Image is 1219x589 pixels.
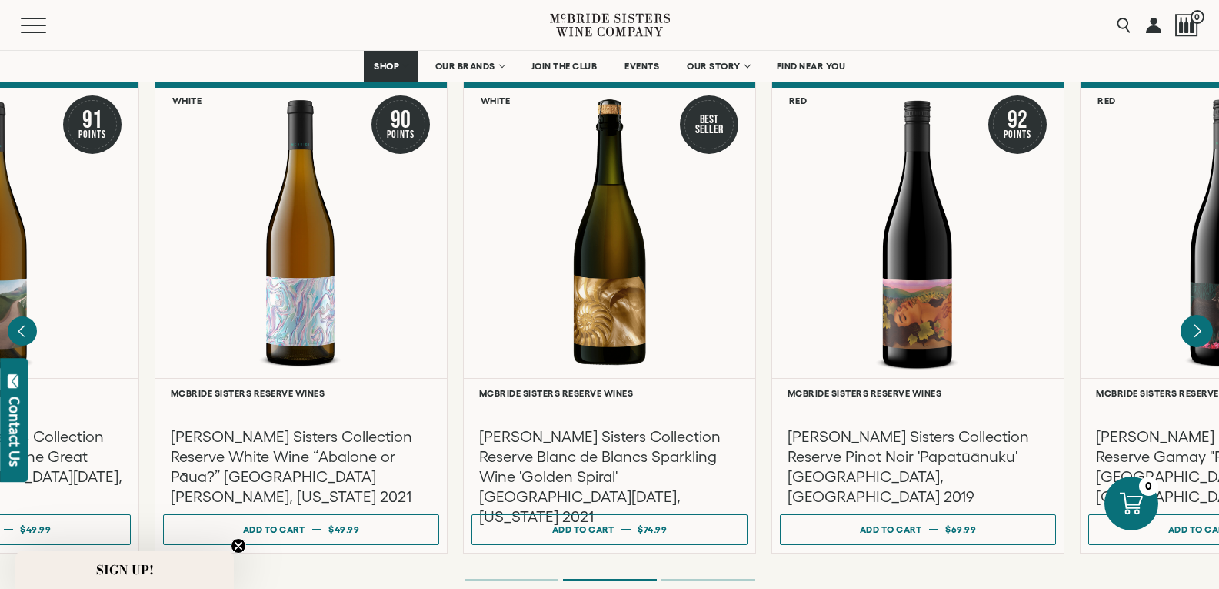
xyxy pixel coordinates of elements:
a: OUR STORY [677,51,759,82]
li: Page dot 1 [465,579,558,581]
button: Next [1181,315,1213,347]
button: Previous [8,316,37,346]
a: White Best Seller McBride Sisters Collection Reserve Blanc de Blancs Sparkling Wine 'Golden Spira... [463,79,756,553]
a: EVENTS [614,51,669,82]
h6: Red [1097,95,1116,105]
div: Contact Us [7,397,22,467]
a: JOIN THE CLUB [521,51,608,82]
button: Add to cart $69.99 [780,514,1056,545]
span: OUR BRANDS [435,61,495,72]
h6: McBride Sisters Reserve Wines [479,388,740,398]
span: $49.99 [20,524,51,534]
h6: White [172,95,202,105]
span: SIGN UP! [96,561,154,579]
span: 0 [1191,10,1204,24]
button: Mobile Menu Trigger [21,18,76,33]
span: SHOP [374,61,400,72]
li: Page dot 2 [563,579,657,581]
h3: [PERSON_NAME] Sisters Collection Reserve White Wine “Abalone or Pāua?” [GEOGRAPHIC_DATA][PERSON_N... [171,427,431,507]
div: Add to cart [243,518,305,540]
span: $49.99 [328,524,359,534]
span: OUR STORY [687,61,741,72]
a: SHOP [364,51,418,82]
h3: [PERSON_NAME] Sisters Collection Reserve Pinot Noir 'Papatūānuku' [GEOGRAPHIC_DATA], [GEOGRAPHIC_... [788,427,1048,507]
span: JOIN THE CLUB [531,61,598,72]
span: $74.99 [638,524,667,534]
span: FIND NEAR YOU [777,61,846,72]
li: Page dot 3 [661,579,755,581]
h6: White [481,95,511,105]
div: Add to cart [860,518,922,540]
button: Add to cart $74.99 [471,514,748,545]
span: EVENTS [624,61,659,72]
button: Add to cart $49.99 [163,514,439,545]
a: Red 92 Points McBride Sisters Collection Reserve Pinot Noir 'Papatūānuku' Central Otago, New Zeal... [771,79,1064,553]
h3: [PERSON_NAME] Sisters Collection Reserve Blanc de Blancs Sparkling Wine 'Golden Spiral' [GEOGRAPH... [479,427,740,527]
div: SIGN UP!Close teaser [15,551,234,589]
a: OUR BRANDS [425,51,514,82]
h6: McBride Sisters Reserve Wines [171,388,431,398]
span: $69.99 [945,524,976,534]
div: 0 [1139,477,1158,496]
h6: McBride Sisters Reserve Wines [788,388,1048,398]
button: Close teaser [231,538,246,554]
h6: Red [789,95,808,105]
div: Add to cart [552,518,614,540]
a: White 90 Points McBride Sisters Collection Reserve White Wine McBride Sisters Reserve Wines [PERS... [155,79,448,553]
a: FIND NEAR YOU [767,51,856,82]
